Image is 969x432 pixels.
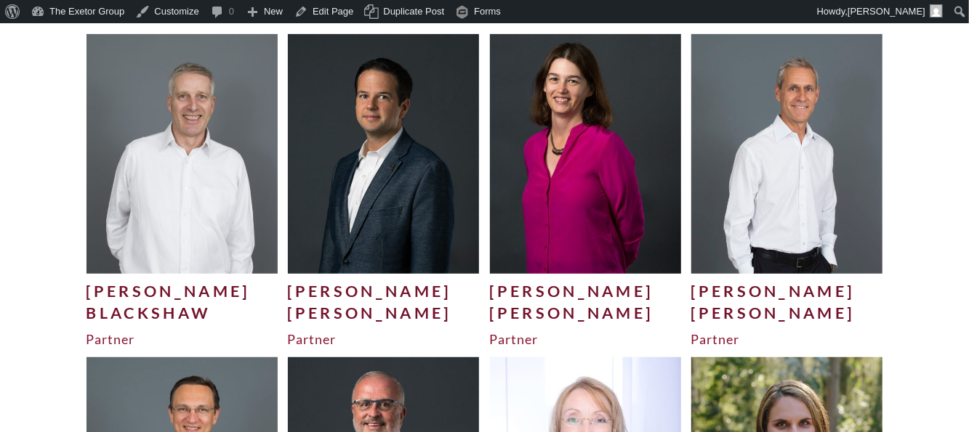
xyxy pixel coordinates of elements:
div: [PERSON_NAME] [288,302,480,324]
div: [PERSON_NAME] [490,302,682,324]
div: Partner [490,330,682,348]
span: [PERSON_NAME] [848,6,925,17]
div: [PERSON_NAME] [87,280,278,302]
div: Partner [87,330,278,348]
img: Philipp-Ebert_edited-1-500x625.jpg [288,34,480,273]
a: [PERSON_NAME]BlackshawPartner [87,34,278,348]
div: [PERSON_NAME] [691,302,883,324]
div: [PERSON_NAME] [490,280,682,302]
div: Partner [288,330,480,348]
img: Craig-Mitchell-Website-500x625.jpg [691,34,883,273]
a: [PERSON_NAME][PERSON_NAME]Partner [288,34,480,348]
a: [PERSON_NAME][PERSON_NAME]Partner [691,34,883,348]
div: [PERSON_NAME] [288,280,480,302]
img: Dave-Blackshaw-for-website2-500x625.jpg [87,34,278,273]
img: Julie-H-500x625.jpg [490,34,682,273]
div: Blackshaw [87,302,278,324]
div: Partner [691,330,883,348]
div: [PERSON_NAME] [691,280,883,302]
a: [PERSON_NAME][PERSON_NAME]Partner [490,34,682,348]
